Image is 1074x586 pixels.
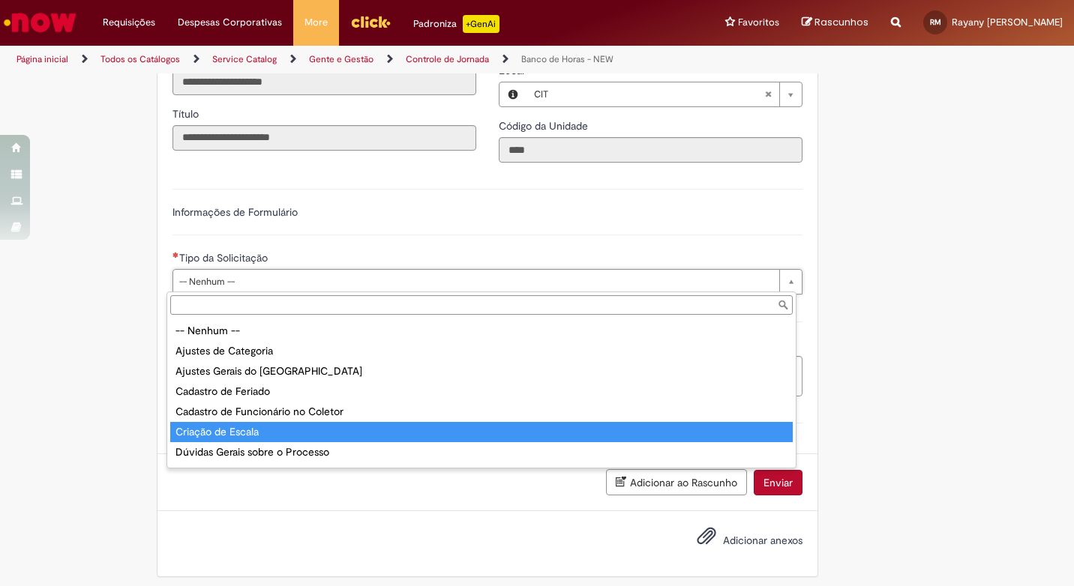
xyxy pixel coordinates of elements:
[170,321,793,341] div: -- Nenhum --
[170,341,793,361] div: Ajustes de Categoria
[170,402,793,422] div: Cadastro de Funcionário no Coletor
[170,381,793,402] div: Cadastro de Feriado
[170,361,793,381] div: Ajustes Gerais do [GEOGRAPHIC_DATA]
[170,422,793,442] div: Criação de Escala
[170,442,793,462] div: Dúvidas Gerais sobre o Processo
[170,462,793,483] div: Ponto Web/Mobile
[167,318,796,468] ul: Tipo da Solicitação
